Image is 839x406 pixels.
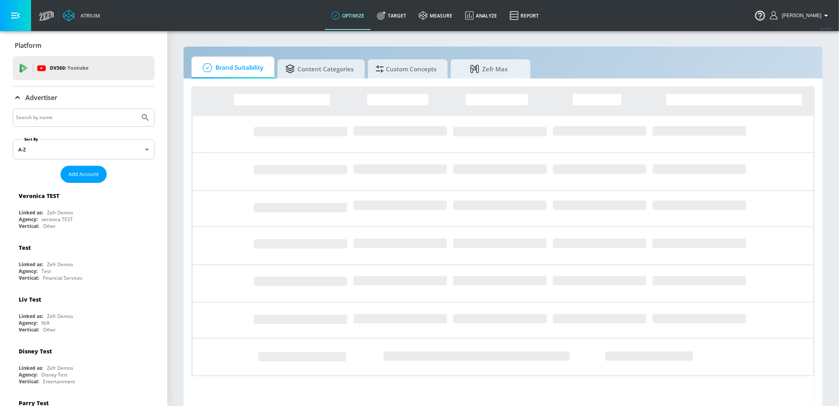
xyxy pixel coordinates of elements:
div: Financial Services [43,275,82,281]
div: A-Z [13,139,155,159]
div: Other [43,223,56,229]
div: Veronica TEST [19,192,59,200]
div: Liv Test [19,296,41,303]
div: Vertical: [19,223,39,229]
p: Advertiser [25,93,57,102]
div: Test [41,268,51,275]
div: Zefr Demos [47,209,73,216]
div: Zefr Demos [47,365,73,371]
label: Sort By [23,137,40,142]
span: login as: veronica.hernandez@zefr.com [779,13,821,18]
div: Linked as: [19,261,43,268]
span: Content Categories [286,59,354,78]
div: Entertainment [43,378,75,385]
div: Linked as: [19,365,43,371]
div: Advertiser [13,86,155,109]
span: Add Account [68,170,99,179]
div: Liv TestLinked as:Zefr DemosAgency:N/AVertical:Other [13,290,155,335]
p: DV360: [50,64,88,73]
div: TestLinked as:Zefr DemosAgency:TestVertical:Financial Services [13,238,155,283]
span: v 4.33.5 [820,26,831,31]
div: Vertical: [19,378,39,385]
p: Platform [15,41,41,50]
a: Atrium [63,10,100,22]
div: Veronica TESTLinked as:Zefr DemosAgency:veronica TESTVertical:Other [13,186,155,231]
div: Test [19,244,31,251]
span: Zefr Max [459,59,519,78]
a: Report [503,1,545,30]
div: Agency: [19,320,37,326]
div: veronica TEST [41,216,73,223]
div: Zefr Demos [47,313,73,320]
div: Vertical: [19,326,39,333]
div: Disney TestLinked as:Zefr DemosAgency:Disney TestVertical:Entertainment [13,341,155,387]
a: Target [371,1,413,30]
button: Open Resource Center [749,4,771,26]
div: Agency: [19,371,37,378]
span: Custom Concepts [376,59,436,78]
span: Brand Suitability [199,58,263,77]
div: Linked as: [19,313,43,320]
div: Other [43,326,56,333]
input: Search by name [16,112,137,123]
div: Vertical: [19,275,39,281]
div: Disney Test [19,347,52,355]
button: Add Account [61,166,107,183]
a: Analyze [459,1,503,30]
div: DV360: Youtube [13,56,155,80]
div: Agency: [19,268,37,275]
div: Agency: [19,216,37,223]
div: N/A [41,320,50,326]
div: Zefr Demos [47,261,73,268]
div: Platform [13,34,155,57]
div: Disney Test [41,371,67,378]
button: [PERSON_NAME] [770,11,831,20]
p: Youtube [67,64,88,72]
a: optimize [325,1,371,30]
a: measure [413,1,459,30]
div: Linked as: [19,209,43,216]
div: Atrium [77,12,100,19]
